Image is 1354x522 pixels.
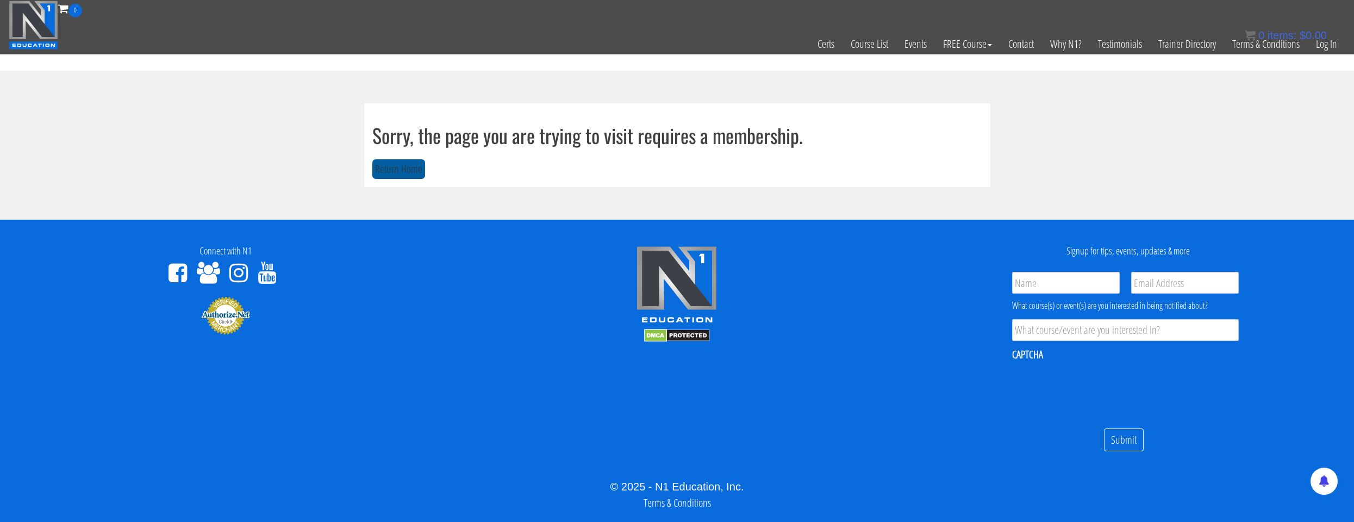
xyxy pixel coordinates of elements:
[636,246,717,326] img: n1-edu-logo
[1268,29,1296,41] span: items:
[1090,17,1150,71] a: Testimonials
[1012,369,1177,411] iframe: reCAPTCHA
[1012,319,1239,341] input: What course/event are you interested in?
[201,296,250,335] img: Authorize.Net Merchant - Click to Verify
[1150,17,1224,71] a: Trainer Directory
[372,125,982,146] h1: Sorry, the page you are trying to visit requires a membership.
[911,246,1346,257] h4: Signup for tips, events, updates & more
[644,329,710,342] img: DMCA.com Protection Status
[644,495,711,510] a: Terms & Conditions
[896,17,935,71] a: Events
[1012,299,1239,312] div: What course(s) or event(s) are you interested in being notified about?
[1300,29,1327,41] bdi: 0.00
[809,17,843,71] a: Certs
[1245,30,1256,41] img: icon11.png
[935,17,1000,71] a: FREE Course
[843,17,896,71] a: Course List
[1308,17,1345,71] a: Log In
[9,1,58,49] img: n1-education
[1245,29,1327,41] a: 0 items: $0.00
[8,478,1346,495] div: © 2025 - N1 Education, Inc.
[68,4,82,17] span: 0
[1104,428,1144,452] input: Submit
[1131,272,1239,294] input: Email Address
[1258,29,1264,41] span: 0
[1224,17,1308,71] a: Terms & Conditions
[1300,29,1306,41] span: $
[1012,272,1120,294] input: Name
[1042,17,1090,71] a: Why N1?
[372,159,425,179] button: Return Home
[58,1,82,16] a: 0
[1012,347,1043,362] label: CAPTCHA
[8,246,443,257] h4: Connect with N1
[1000,17,1042,71] a: Contact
